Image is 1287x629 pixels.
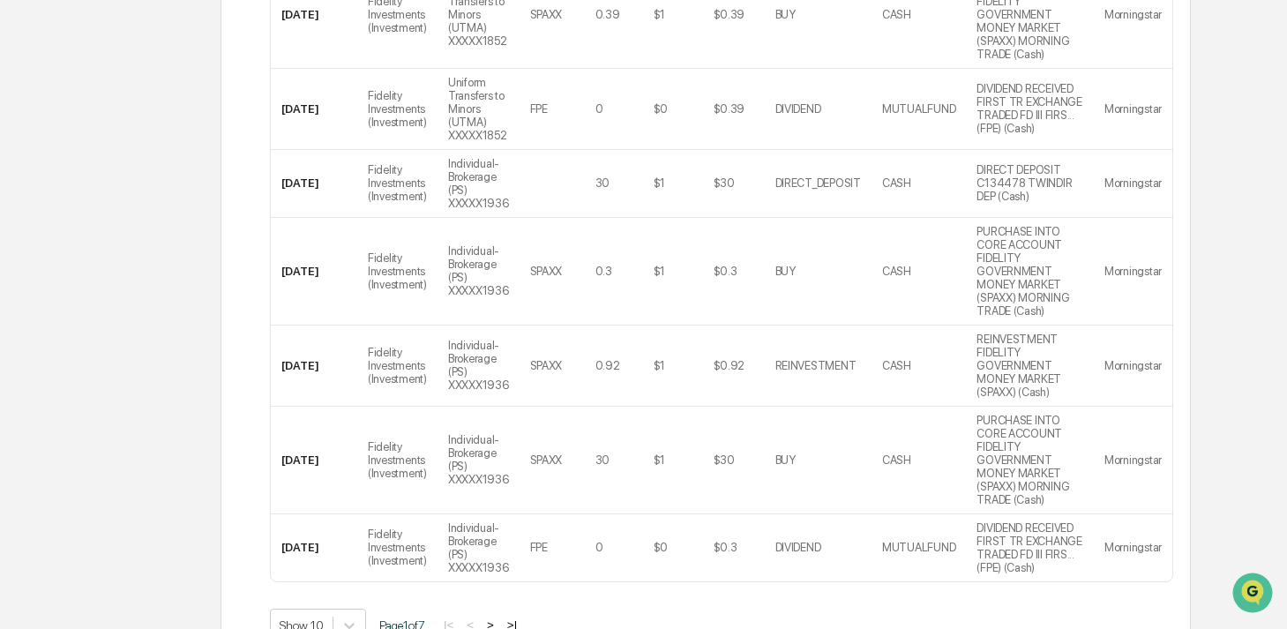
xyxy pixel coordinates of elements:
div: Fidelity Investments (Investment) [368,346,427,386]
td: Morningstar [1094,69,1172,150]
div: DIVIDEND RECEIVED FIRST TR EXCHANGE TRADED FD III FIRS... (FPE) (Cash) [976,82,1083,135]
div: $1 [654,176,665,190]
div: We're available if you need us! [60,153,223,167]
button: Start new chat [300,140,321,161]
div: PURCHASE INTO CORE ACCOUNT FIDELITY GOVERNMENT MONEY MARKET (SPAXX) MORNING TRADE (Cash) [976,414,1083,506]
div: FPE [530,102,548,116]
div: $0 [654,102,668,116]
div: $0.39 [714,8,745,21]
div: $0.3 [714,541,737,554]
td: [DATE] [271,326,357,407]
div: Start new chat [60,135,289,153]
td: Individual- Brokerage (PS) XXXXX1936 [438,407,520,514]
div: $0.3 [714,265,737,278]
div: Fidelity Investments (Investment) [368,89,427,129]
td: Uniform Transfers to Minors (UTMA) XXXXX1852 [438,69,520,150]
td: Individual- Brokerage (PS) XXXXX1936 [438,514,520,581]
div: BUY [775,453,796,467]
div: CASH [882,8,911,21]
div: DIRECT_DEPOSIT [775,176,861,190]
div: $1 [654,453,665,467]
div: BUY [775,265,796,278]
td: [DATE] [271,407,357,514]
div: CASH [882,176,911,190]
div: $30 [714,176,735,190]
a: 🗄️Attestations [121,215,226,247]
div: SPAXX [530,265,563,278]
td: Morningstar [1094,326,1172,407]
div: 0 [595,102,603,116]
div: Fidelity Investments (Investment) [368,528,427,567]
div: 🖐️ [18,224,32,238]
div: FPE [530,541,548,554]
td: Individual- Brokerage (PS) XXXXX1936 [438,326,520,407]
div: $30 [714,453,735,467]
div: CASH [882,359,911,372]
span: Pylon [176,299,213,312]
a: 🖐️Preclearance [11,215,121,247]
span: Attestations [146,222,219,240]
td: Morningstar [1094,218,1172,326]
div: CASH [882,453,911,467]
span: Data Lookup [35,256,111,273]
div: Fidelity Investments (Investment) [368,440,427,480]
div: MUTUALFUND [882,102,955,116]
div: DIVIDEND RECEIVED FIRST TR EXCHANGE TRADED FD III FIRS... (FPE) (Cash) [976,521,1083,574]
div: DIRECT DEPOSIT C134478 TWINDIR DEP (Cash) [976,163,1083,203]
img: 1746055101610-c473b297-6a78-478c-a979-82029cc54cd1 [18,135,49,167]
td: [DATE] [271,514,357,581]
div: BUY [775,8,796,21]
a: 🔎Data Lookup [11,249,118,281]
div: 🔎 [18,258,32,272]
td: Morningstar [1094,407,1172,514]
td: Individual- Brokerage (PS) XXXXX1936 [438,150,520,218]
div: 30 [595,176,610,190]
div: DIVIDEND [775,541,821,554]
div: Fidelity Investments (Investment) [368,251,427,291]
td: [DATE] [271,218,357,326]
div: 0 [595,541,603,554]
p: How can we help? [18,37,321,65]
td: [DATE] [271,150,357,218]
div: 0.3 [595,265,612,278]
div: 0.39 [595,8,620,21]
div: SPAXX [530,359,563,372]
div: 30 [595,453,610,467]
div: $0.92 [714,359,745,372]
div: PURCHASE INTO CORE ACCOUNT FIDELITY GOVERNMENT MONEY MARKET (SPAXX) MORNING TRADE (Cash) [976,225,1083,318]
div: MUTUALFUND [882,541,955,554]
div: CASH [882,265,911,278]
iframe: Open customer support [1231,571,1278,618]
span: Preclearance [35,222,114,240]
div: $1 [654,265,665,278]
div: $1 [654,8,665,21]
div: DIVIDEND [775,102,821,116]
td: Individual- Brokerage (PS) XXXXX1936 [438,218,520,326]
td: Morningstar [1094,150,1172,218]
div: SPAXX [530,453,563,467]
div: REINVESTMENT FIDELITY GOVERNMENT MONEY MARKET (SPAXX) (Cash) [976,333,1083,399]
div: $1 [654,359,665,372]
td: [DATE] [271,69,357,150]
div: $0 [654,541,668,554]
a: Powered byPylon [124,298,213,312]
div: SPAXX [530,8,563,21]
div: 0.92 [595,359,620,372]
div: $0.39 [714,102,745,116]
div: 🗄️ [128,224,142,238]
td: Morningstar [1094,514,1172,581]
div: REINVESTMENT [775,359,857,372]
div: Fidelity Investments (Investment) [368,163,427,203]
